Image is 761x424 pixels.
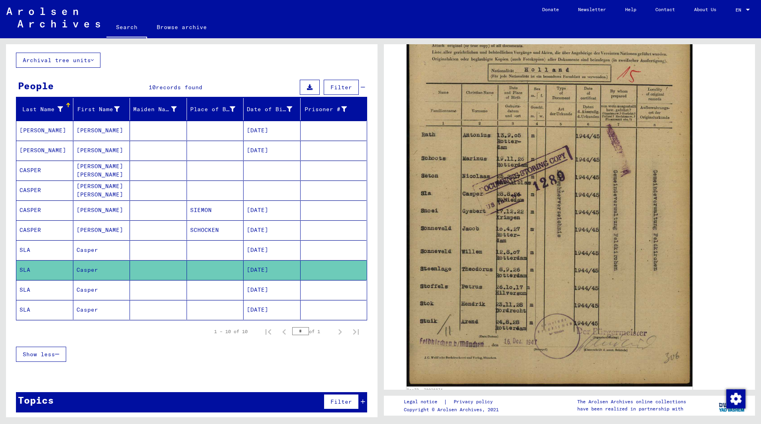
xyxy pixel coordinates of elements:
div: First Name [77,103,130,116]
mat-cell: SCHOCKEN [187,220,244,240]
mat-cell: [DATE] [244,280,301,300]
mat-cell: SLA [16,260,73,280]
a: Search [106,18,147,38]
div: | [404,398,502,406]
button: Filter [324,80,359,95]
mat-cell: SLA [16,240,73,260]
mat-cell: [PERSON_NAME] [16,141,73,160]
mat-cell: CASPER [16,161,73,180]
mat-cell: CASPER [16,200,73,220]
mat-cell: [PERSON_NAME] [PERSON_NAME] [73,161,130,180]
button: Filter [324,394,359,409]
span: 10 [149,84,156,91]
a: Browse archive [147,18,216,37]
a: DocID: 70036874 [407,388,443,392]
mat-cell: CASPER [16,220,73,240]
mat-cell: [PERSON_NAME] [73,220,130,240]
div: Date of Birth [247,105,292,114]
button: Archival tree units [16,53,100,68]
mat-header-cell: Date of Birth [244,98,301,120]
mat-cell: [DATE] [244,220,301,240]
div: Place of Birth [190,103,246,116]
img: Change consent [726,389,745,408]
mat-cell: [DATE] [244,141,301,160]
mat-cell: [DATE] [244,121,301,140]
div: Last Name [20,103,73,116]
button: Next page [332,324,348,340]
div: Prisoner # [304,103,357,116]
p: have been realized in partnership with [577,405,686,412]
span: records found [156,84,203,91]
div: Maiden Name [133,105,177,114]
mat-cell: [PERSON_NAME] [73,141,130,160]
mat-cell: SIEMON [187,200,244,220]
span: EN [735,7,744,13]
span: Filter [330,84,352,91]
div: Place of Birth [190,105,236,114]
span: Filter [330,398,352,405]
img: yv_logo.png [717,395,747,415]
mat-cell: Casper [73,260,130,280]
div: People [18,79,54,93]
mat-cell: [PERSON_NAME] [PERSON_NAME] [73,181,130,200]
mat-cell: Casper [73,300,130,320]
mat-header-cell: Place of Birth [187,98,244,120]
mat-cell: [PERSON_NAME] [73,121,130,140]
button: Show less [16,347,66,362]
a: Legal notice [404,398,444,406]
mat-header-cell: First Name [73,98,130,120]
mat-header-cell: Last Name [16,98,73,120]
button: Previous page [276,324,292,340]
button: Last page [348,324,364,340]
mat-cell: SLA [16,300,73,320]
div: Last Name [20,105,63,114]
mat-cell: Casper [73,240,130,260]
div: Topics [18,393,54,407]
mat-header-cell: Maiden Name [130,98,187,120]
mat-cell: Casper [73,280,130,300]
div: 1 – 10 of 10 [214,328,248,335]
div: Date of Birth [247,103,302,116]
mat-cell: [DATE] [244,260,301,280]
div: Prisoner # [304,105,347,114]
a: Privacy policy [447,398,502,406]
mat-cell: [DATE] [244,240,301,260]
mat-cell: [PERSON_NAME] [16,121,73,140]
mat-cell: [DATE] [244,200,301,220]
div: Maiden Name [133,103,187,116]
span: Show less [23,351,55,358]
mat-cell: CASPER [16,181,73,200]
p: Copyright © Arolsen Archives, 2021 [404,406,502,413]
mat-cell: [DATE] [244,300,301,320]
mat-cell: SLA [16,280,73,300]
mat-header-cell: Prisoner # [301,98,367,120]
mat-cell: [PERSON_NAME] [73,200,130,220]
p: The Arolsen Archives online collections [577,398,686,405]
img: Arolsen_neg.svg [6,8,100,27]
div: of 1 [292,328,332,335]
button: First page [260,324,276,340]
div: First Name [77,105,120,114]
